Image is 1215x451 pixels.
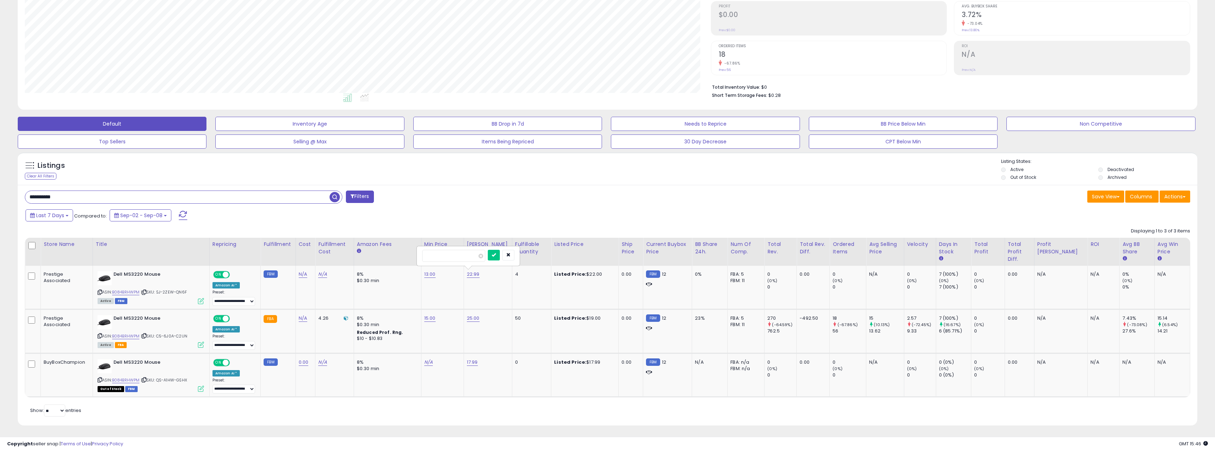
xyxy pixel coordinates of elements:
[611,117,800,131] button: Needs to Reprice
[939,328,971,334] div: 6 (85.71%)
[515,315,546,321] div: 50
[318,359,327,366] a: N/A
[214,272,223,278] span: ON
[767,366,777,372] small: (0%)
[318,315,348,321] div: 4.26
[413,134,602,149] button: Items Being Repriced
[357,329,403,335] b: Reduced Prof. Rng.
[1122,359,1149,365] div: N/A
[357,315,416,321] div: 8%
[1158,241,1187,255] div: Avg Win Price
[212,370,240,376] div: Amazon AI *
[141,377,187,383] span: | SKU: QS-A1HW-GSHX
[800,315,824,321] div: -492.50
[554,241,615,248] div: Listed Price
[112,377,140,383] a: B084BRHWPM
[413,117,602,131] button: BB Drop in 7d
[357,365,416,372] div: $0.30 min
[44,241,90,248] div: Store Name
[424,359,433,366] a: N/A
[112,289,140,295] a: B084BRHWPM
[719,5,947,9] span: Profit
[1158,271,1184,277] div: N/A
[907,372,936,378] div: 0
[730,271,759,277] div: FBA: 5
[1108,166,1134,172] label: Deactivated
[622,271,637,277] div: 0.00
[1037,315,1082,321] div: N/A
[212,326,240,332] div: Amazon AI *
[318,271,327,278] a: N/A
[730,359,759,365] div: FBA: n/a
[424,315,436,322] a: 15.00
[907,359,936,365] div: 0
[424,241,461,248] div: Min Price
[44,315,87,328] div: Prestige Associated
[299,359,309,366] a: 0.00
[974,366,984,372] small: (0%)
[120,212,162,219] span: Sep-02 - Sep-08
[974,322,984,328] small: (0%)
[962,11,1190,20] h2: 3.72%
[1090,359,1114,365] div: N/A
[662,359,666,365] span: 12
[974,328,1004,334] div: 0
[215,117,404,131] button: Inventory Age
[1131,228,1190,235] div: Displaying 1 to 3 of 3 items
[74,213,107,219] span: Compared to:
[767,278,777,284] small: (0%)
[98,359,112,373] img: 31BYoaQofEL._SL40_.jpg
[939,372,971,378] div: 0 (0%)
[18,134,206,149] button: Top Sellers
[1090,271,1114,277] div: N/A
[357,321,416,328] div: $0.30 min
[1006,117,1195,131] button: Non Competitive
[833,328,866,334] div: 56
[515,271,546,277] div: 4
[833,284,866,290] div: 0
[318,241,350,255] div: Fulfillment Cost
[712,92,767,98] b: Short Term Storage Fees:
[622,359,637,365] div: 0.00
[424,271,436,278] a: 13.00
[962,50,1190,60] h2: N/A
[719,68,731,72] small: Prev: 56
[695,241,724,255] div: BB Share 24h.
[554,271,613,277] div: $22.00
[1179,440,1208,447] span: 2025-09-16 15:46 GMT
[907,366,917,372] small: (0%)
[299,315,307,322] a: N/A
[467,359,478,366] a: 17.99
[962,68,976,72] small: Prev: N/A
[1158,315,1190,321] div: 15.14
[939,255,943,262] small: Days In Stock.
[939,271,971,277] div: 7 (100%)
[833,372,866,378] div: 0
[98,386,124,392] span: All listings that are currently out of stock and unavailable for purchase on Amazon
[467,315,480,322] a: 25.00
[125,386,138,392] span: FBM
[212,378,255,394] div: Preset:
[874,322,890,328] small: (10.13%)
[264,315,277,323] small: FBA
[965,21,983,26] small: -73.04%
[264,270,277,278] small: FBM
[907,284,936,290] div: 0
[730,365,759,372] div: FBM: n/a
[1160,191,1190,203] button: Actions
[214,359,223,365] span: ON
[646,358,660,366] small: FBM
[38,161,65,171] h5: Listings
[662,315,666,321] span: 12
[611,134,800,149] button: 30 Day Decrease
[800,241,827,255] div: Total Rev. Diff.
[141,289,187,295] span: | SKU: SJ-2ZEW-QN6F
[215,134,404,149] button: Selling @ Max
[833,241,863,255] div: Ordered Items
[939,366,949,372] small: (0%)
[114,271,200,280] b: Dell MS3220 Mouse
[719,11,947,20] h2: $0.00
[767,372,796,378] div: 0
[1122,271,1154,277] div: 0%
[18,117,206,131] button: Default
